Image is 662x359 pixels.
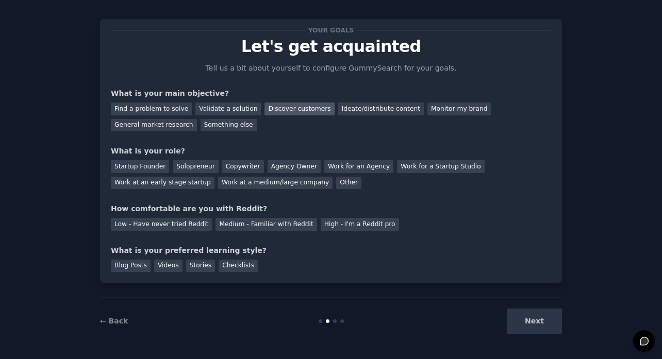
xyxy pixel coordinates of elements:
[173,160,218,173] div: Solopreneur
[111,245,551,256] div: What is your preferred learning style?
[186,260,215,272] div: Stories
[201,119,257,132] div: Something else
[111,88,551,99] div: What is your main objective?
[111,177,214,190] div: Work at an early stage startup
[111,218,212,231] div: Low - Have never tried Reddit
[219,260,258,272] div: Checklists
[111,102,192,115] div: Find a problem to solve
[222,160,264,173] div: Copywriter
[111,203,551,214] div: How comfortable are you with Reddit?
[427,102,491,115] div: Monitor my brand
[111,146,551,157] div: What is your role?
[111,160,169,173] div: Startup Founder
[321,218,399,231] div: High - I'm a Reddit pro
[218,177,333,190] div: Work at a medium/large company
[201,63,461,74] p: Tell us a bit about yourself to configure GummySearch for your goals.
[268,160,321,173] div: Agency Owner
[100,317,128,325] a: ← Back
[397,160,484,173] div: Work for a Startup Studio
[154,260,183,272] div: Videos
[195,102,261,115] div: Validate a solution
[336,177,361,190] div: Other
[111,38,551,56] p: Let's get acquainted
[111,260,151,272] div: Blog Posts
[306,25,356,36] span: Your goals
[216,218,317,231] div: Medium - Familiar with Reddit
[264,102,334,115] div: Discover customers
[338,102,424,115] div: Ideate/distribute content
[324,160,393,173] div: Work for an Agency
[111,119,197,132] div: General market research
